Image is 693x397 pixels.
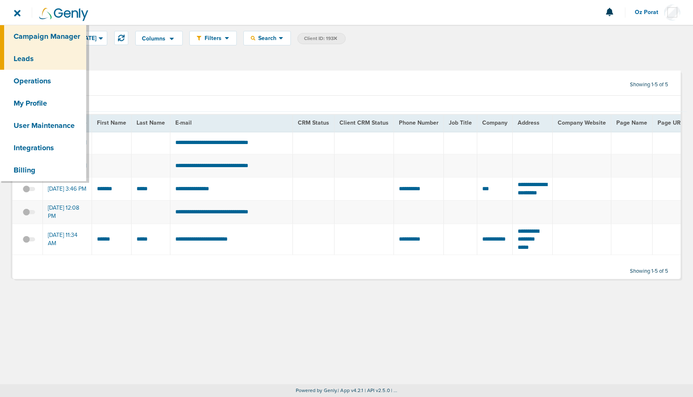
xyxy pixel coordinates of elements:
[304,35,337,42] span: Client ID: 193
[175,119,192,126] span: E-mail
[43,177,92,201] td: [DATE] 3:46 PM
[338,388,363,393] span: | App v4.2.1
[365,388,390,393] span: | API v2.5.0
[611,114,653,131] th: Page Name
[553,114,611,131] th: Company Website
[39,8,88,21] img: Genly
[477,114,513,131] th: Company
[399,119,438,126] span: Phone Number
[137,119,165,126] span: Last Name
[391,388,398,393] span: | ...
[630,81,668,88] span: Showing 1-5 of 5
[43,224,92,255] td: [DATE] 11:34 AM
[97,119,126,126] span: First Name
[513,114,553,131] th: Address
[630,268,668,275] span: Showing 1-5 of 5
[335,114,394,131] th: Client CRM Status
[43,201,92,224] td: [DATE] 12:08 PM
[255,35,279,42] span: Search
[658,119,684,126] span: Page URL
[142,36,165,42] span: Columns
[635,9,664,15] span: Oz Porat
[298,119,329,126] span: CRM Status
[201,35,225,42] span: Filters
[444,114,477,131] th: Job Title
